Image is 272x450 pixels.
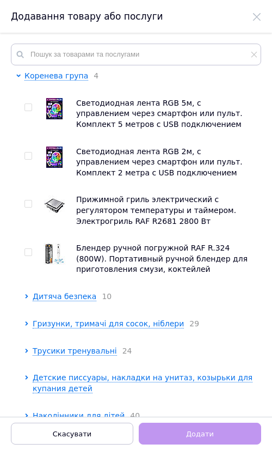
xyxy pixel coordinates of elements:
img: Прижимной гриль электрический с регулятором температуры и таймером. Электрогриль RAF R2681 2800 Вт [44,195,65,216]
img: Светодиодная лента RGB 5м, с управлением через смартфон или пульт. Комплект 5 метров с USB подклю... [46,98,63,119]
span: Дитяча безпека [33,292,96,301]
span: Додавання товару або послуги [11,11,163,22]
img: Светодиодная лента RGB 2м, с управлением через смартфон или пульт. Комплект 2 метра с USB подключ... [46,147,63,168]
span: Прижимной гриль электрический с регулятором температуры и таймером. Электрогриль RAF R2681 2800 Вт [76,195,236,225]
span: Гризунки, тримачі для сосок, ніблери [33,319,184,328]
span: Скасувати [53,430,91,438]
img: Блендер ручной погружной RAF R.324 (800W). Портативный ручной блендер для приготовления смузи, ко... [44,243,65,265]
span: 24 [117,346,132,355]
span: 10 [96,292,112,301]
button: Скасувати [11,423,133,445]
span: Наколінники для дітей [33,411,125,420]
span: Коренева група [24,71,88,80]
span: 29 [184,319,199,328]
span: Светодиодная лента RGB 2м, с управлением через смартфон или пульт. Комплект 2 метра с USB подключ... [76,147,243,177]
span: 4 [88,71,98,80]
span: Блендер ручной погружной RAF R.324 (800W). Портативный ручной блендер для приготовления смузи, ко... [76,244,248,273]
span: Детские писсуары, накладки на унитаз, козырьки для купания детей [33,373,252,393]
span: Трусики тренувальні [33,346,117,355]
input: Пошук за товарами та послугами [11,44,261,65]
span: Светодиодная лента RGB 5м, с управлением через смартфон или пульт. Комплект 5 метров с USB подклю... [76,99,243,129]
span: 40 [125,411,140,420]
